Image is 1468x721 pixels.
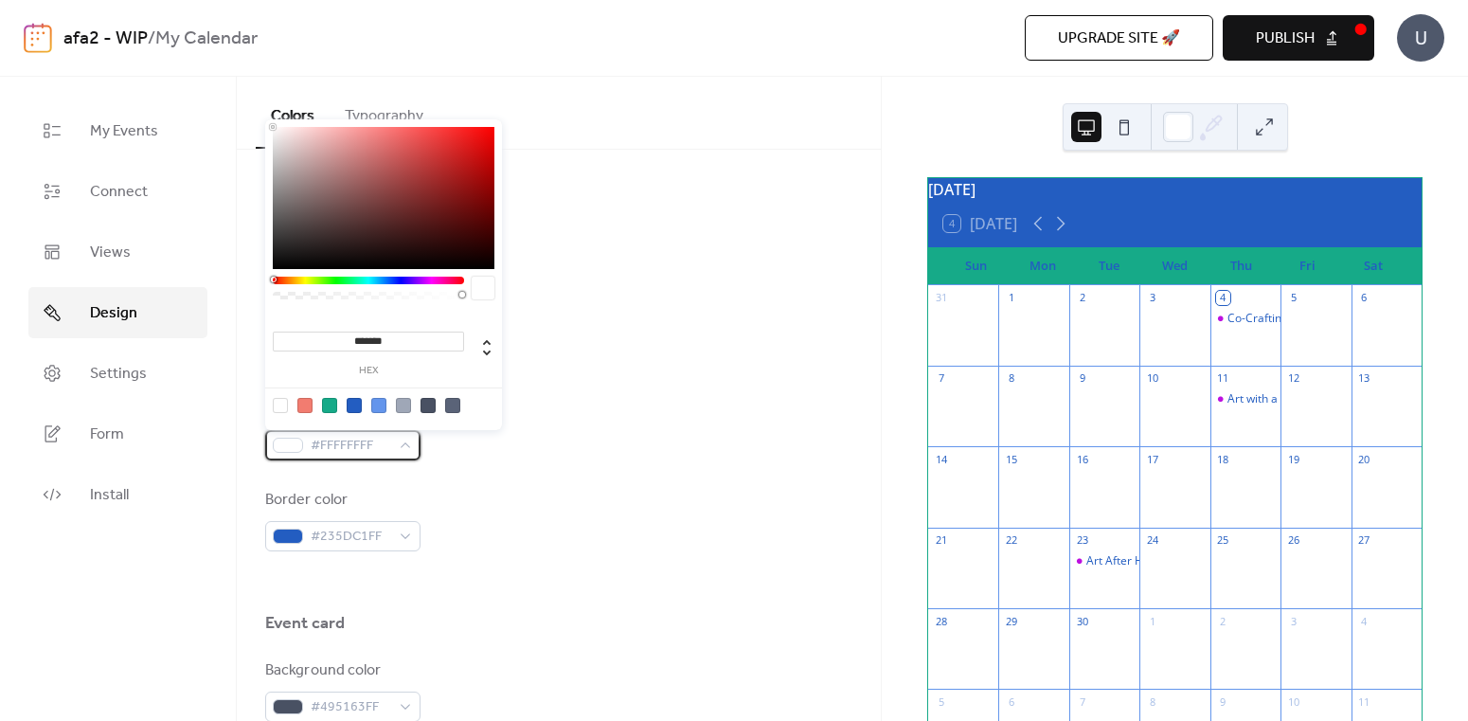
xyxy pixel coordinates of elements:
[934,614,948,628] div: 28
[1145,291,1159,305] div: 3
[1286,291,1300,305] div: 5
[1075,533,1089,548] div: 23
[1216,614,1230,628] div: 2
[90,181,148,204] span: Connect
[1286,371,1300,386] div: 12
[1357,533,1371,548] div: 27
[28,166,207,217] a: Connect
[273,366,464,376] label: hex
[1210,391,1280,407] div: Art with a Purpose
[1357,291,1371,305] div: 6
[1227,391,1324,407] div: Art with a Purpose
[24,23,52,53] img: logo
[63,21,148,57] a: afa2 - WIP
[1004,371,1018,386] div: 8
[1357,614,1371,628] div: 4
[148,21,155,57] b: /
[311,696,390,719] span: #495163FF
[1010,247,1076,285] div: Mon
[90,242,131,264] span: Views
[421,398,436,413] div: rgb(73, 81, 99)
[1223,15,1374,61] button: Publish
[943,247,1010,285] div: Sun
[1086,553,1167,569] div: Art After Hours
[28,226,207,278] a: Views
[934,291,948,305] div: 31
[28,348,207,399] a: Settings
[28,105,207,156] a: My Events
[1216,371,1230,386] div: 11
[1004,614,1018,628] div: 29
[90,363,147,386] span: Settings
[1145,371,1159,386] div: 10
[90,302,137,325] span: Design
[1397,14,1444,62] div: U
[1286,694,1300,709] div: 10
[28,287,207,338] a: Design
[1075,694,1089,709] div: 7
[1142,247,1208,285] div: Wed
[1145,694,1159,709] div: 8
[347,398,362,413] div: rgb(35, 93, 193)
[396,398,411,413] div: rgb(159, 167, 183)
[1286,533,1300,548] div: 26
[1025,15,1213,61] button: Upgrade site 🚀
[1256,27,1315,50] span: Publish
[1216,694,1230,709] div: 9
[28,408,207,460] a: Form
[1145,533,1159,548] div: 24
[90,120,158,143] span: My Events
[311,526,390,549] span: #235DC1FF
[256,77,330,149] button: Colors
[1069,553,1139,569] div: Art After Hours
[265,612,345,635] div: Event card
[1075,614,1089,628] div: 30
[1286,614,1300,628] div: 3
[934,694,948,709] div: 5
[1145,614,1159,628] div: 1
[934,533,948,548] div: 21
[1075,291,1089,305] div: 2
[1216,533,1230,548] div: 25
[1210,311,1280,327] div: Co-Crafting - Thursday mornings 10am-12pm
[297,398,313,413] div: rgb(242, 124, 112)
[1075,371,1089,386] div: 9
[928,178,1422,201] div: [DATE]
[1357,694,1371,709] div: 11
[1216,291,1230,305] div: 4
[90,424,124,446] span: Form
[1075,452,1089,466] div: 16
[1058,27,1180,50] span: Upgrade site 🚀
[445,398,460,413] div: rgb(90, 99, 120)
[265,489,417,512] div: Border color
[322,398,337,413] div: rgb(22, 170, 136)
[1004,291,1018,305] div: 1
[1076,247,1142,285] div: Tue
[934,371,948,386] div: 7
[28,469,207,520] a: Install
[1004,452,1018,466] div: 15
[1357,371,1371,386] div: 13
[1274,247,1340,285] div: Fri
[1340,247,1406,285] div: Sat
[90,484,129,507] span: Install
[1227,311,1455,327] div: Co-Crafting - [DATE] mornings 10am-12pm
[155,21,258,57] b: My Calendar
[1216,452,1230,466] div: 18
[311,435,390,458] span: #FFFFFFFF
[330,77,439,147] button: Typography
[1004,533,1018,548] div: 22
[371,398,386,413] div: rgb(99, 149, 236)
[1286,452,1300,466] div: 19
[273,398,288,413] div: rgb(255, 255, 255)
[1357,452,1371,466] div: 20
[934,452,948,466] div: 14
[1208,247,1274,285] div: Thu
[1145,452,1159,466] div: 17
[1004,694,1018,709] div: 6
[265,659,417,682] div: Background color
